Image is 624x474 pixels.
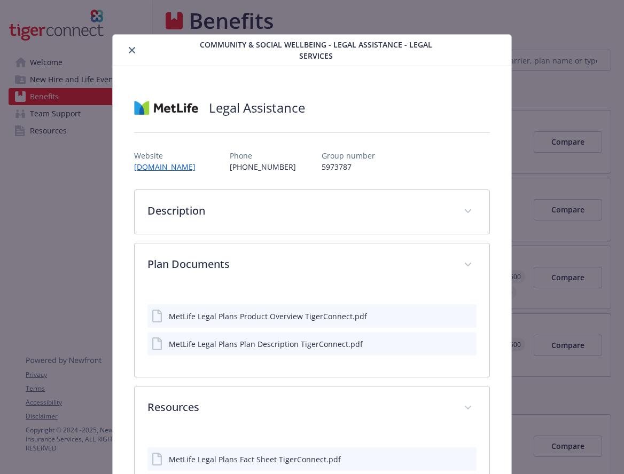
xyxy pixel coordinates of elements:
button: download file [446,338,454,350]
p: Resources [147,399,451,415]
button: preview file [463,338,472,350]
div: MetLife Legal Plans Product Overview TigerConnect.pdf [169,311,367,322]
button: preview file [463,311,472,322]
button: preview file [461,454,472,465]
p: Website [134,150,204,161]
img: Metlife Inc [134,92,198,124]
h2: Legal Assistance [209,99,305,117]
span: Community & Social Wellbeing - Legal Assistance - Legal Services [199,39,433,61]
div: Resources [135,386,489,430]
p: Group number [322,150,375,161]
button: download file [446,311,454,322]
div: MetLife Legal Plans Fact Sheet TigerConnect.pdf [169,454,341,465]
p: Description [147,203,451,219]
p: Plan Documents [147,256,451,272]
p: Phone [230,150,296,161]
div: Plan Documents [135,287,489,377]
p: 5973787 [322,161,375,172]
div: Description [135,190,489,234]
p: [PHONE_NUMBER] [230,161,296,172]
a: [DOMAIN_NAME] [134,162,204,172]
div: Plan Documents [135,243,489,287]
div: MetLife Legal Plans Plan Description TigerConnect.pdf [169,338,363,350]
button: close [126,44,138,57]
button: download file [443,454,452,465]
